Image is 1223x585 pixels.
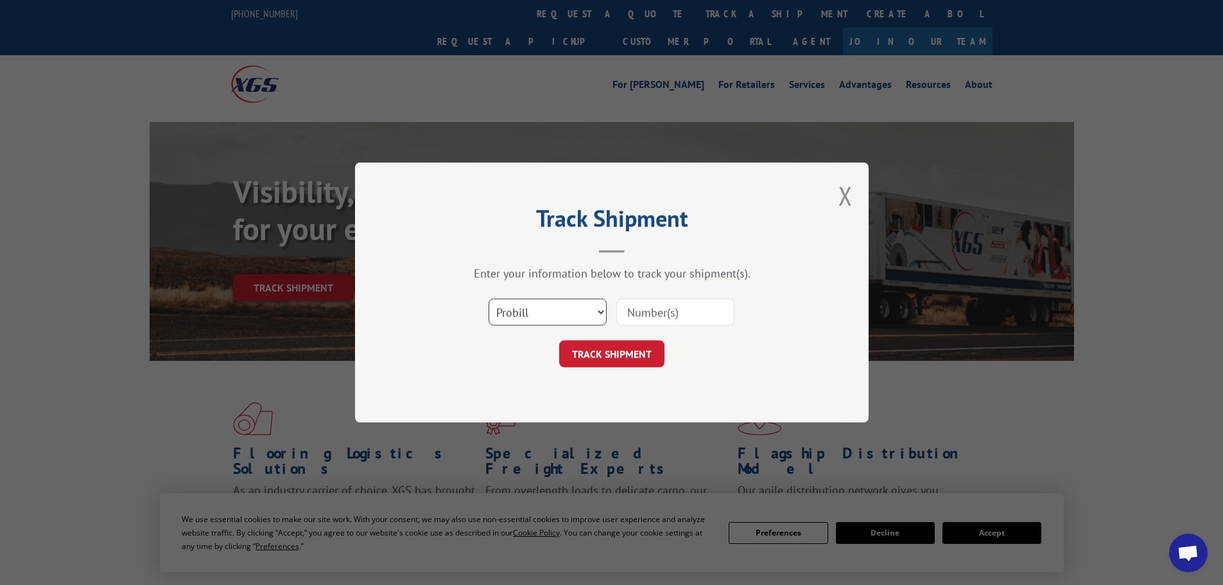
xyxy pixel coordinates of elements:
[419,266,804,281] div: Enter your information below to track your shipment(s).
[559,340,664,367] button: TRACK SHIPMENT
[1169,534,1208,572] div: Open chat
[616,299,734,326] input: Number(s)
[419,209,804,234] h2: Track Shipment
[838,179,853,213] button: Close modal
